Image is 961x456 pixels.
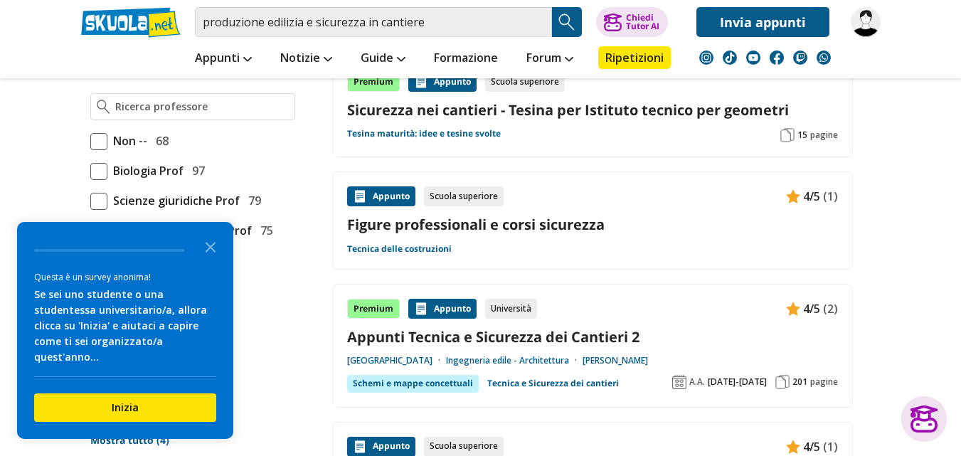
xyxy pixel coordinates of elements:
[792,376,807,388] span: 201
[851,7,881,37] img: olapaola
[34,393,216,422] button: Inizia
[487,375,619,392] a: Tecnica e Sicurezza dei cantieri
[556,11,578,33] img: Cerca appunti, riassunti o versioni
[485,72,565,92] div: Scuola superiore
[786,302,800,316] img: Appunti contenuto
[414,75,428,89] img: Appunti contenuto
[689,376,705,388] span: A.A.
[347,299,400,319] div: Premium
[196,232,225,260] button: Close the survey
[107,132,147,150] span: Non --
[347,215,838,234] a: Figure professionali e corsi sicurezza
[347,327,838,346] a: Appunti Tecnica e Sicurezza dei Cantieri 2
[626,14,659,31] div: Chiedi Tutor AI
[243,191,261,210] span: 79
[775,375,790,389] img: Pagine
[786,440,800,454] img: Appunti contenuto
[786,189,800,203] img: Appunti contenuto
[446,355,583,366] a: Ingegneria edile - Architettura
[255,221,273,240] span: 75
[823,187,838,206] span: (1)
[699,51,713,65] img: instagram
[347,186,415,206] div: Appunto
[810,129,838,141] span: pagine
[191,46,255,72] a: Appunti
[150,132,169,150] span: 68
[797,129,807,141] span: 15
[353,440,367,454] img: Appunti contenuto
[696,7,829,37] a: Invia appunti
[347,355,446,366] a: [GEOGRAPHIC_DATA]
[672,375,686,389] img: Anno accademico
[347,243,452,255] a: Tecnica delle costruzioni
[596,7,668,37] button: ChiediTutor AI
[583,355,648,366] a: [PERSON_NAME]
[347,128,501,139] a: Tesina maturità: idee e tesine svolte
[552,7,582,37] button: Search Button
[97,100,110,114] img: Ricerca professore
[523,46,577,72] a: Forum
[408,72,477,92] div: Appunto
[107,221,252,240] span: Scienze economiche Prof
[817,51,831,65] img: WhatsApp
[34,287,216,365] div: Se sei uno studente o una studentessa universitario/a, allora clicca su 'Inizia' e aiutaci a capi...
[408,299,477,319] div: Appunto
[424,186,504,206] div: Scuola superiore
[485,299,537,319] div: Università
[357,46,409,72] a: Guide
[708,376,767,388] span: [DATE]-[DATE]
[793,51,807,65] img: twitch
[823,299,838,318] span: (2)
[347,375,479,392] div: Schemi e mappe concettuali
[803,299,820,318] span: 4/5
[723,51,737,65] img: tiktok
[770,51,784,65] img: facebook
[90,433,295,447] a: Mostra tutto (4)
[598,46,671,69] a: Ripetizioni
[803,187,820,206] span: 4/5
[17,222,233,439] div: Survey
[803,438,820,456] span: 4/5
[823,438,838,456] span: (1)
[347,100,838,120] a: Sicurezza nei cantieri - Tesina per Istituto tecnico per geometri
[277,46,336,72] a: Notizie
[107,191,240,210] span: Scienze giuridiche Prof
[780,128,795,142] img: Pagine
[810,376,838,388] span: pagine
[430,46,501,72] a: Formazione
[107,161,184,180] span: Biologia Prof
[195,7,552,37] input: Cerca appunti, riassunti o versioni
[746,51,760,65] img: youtube
[186,161,205,180] span: 97
[34,270,216,284] div: Questa è un survey anonima!
[115,100,288,114] input: Ricerca professore
[353,189,367,203] img: Appunti contenuto
[414,302,428,316] img: Appunti contenuto
[347,72,400,92] div: Premium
